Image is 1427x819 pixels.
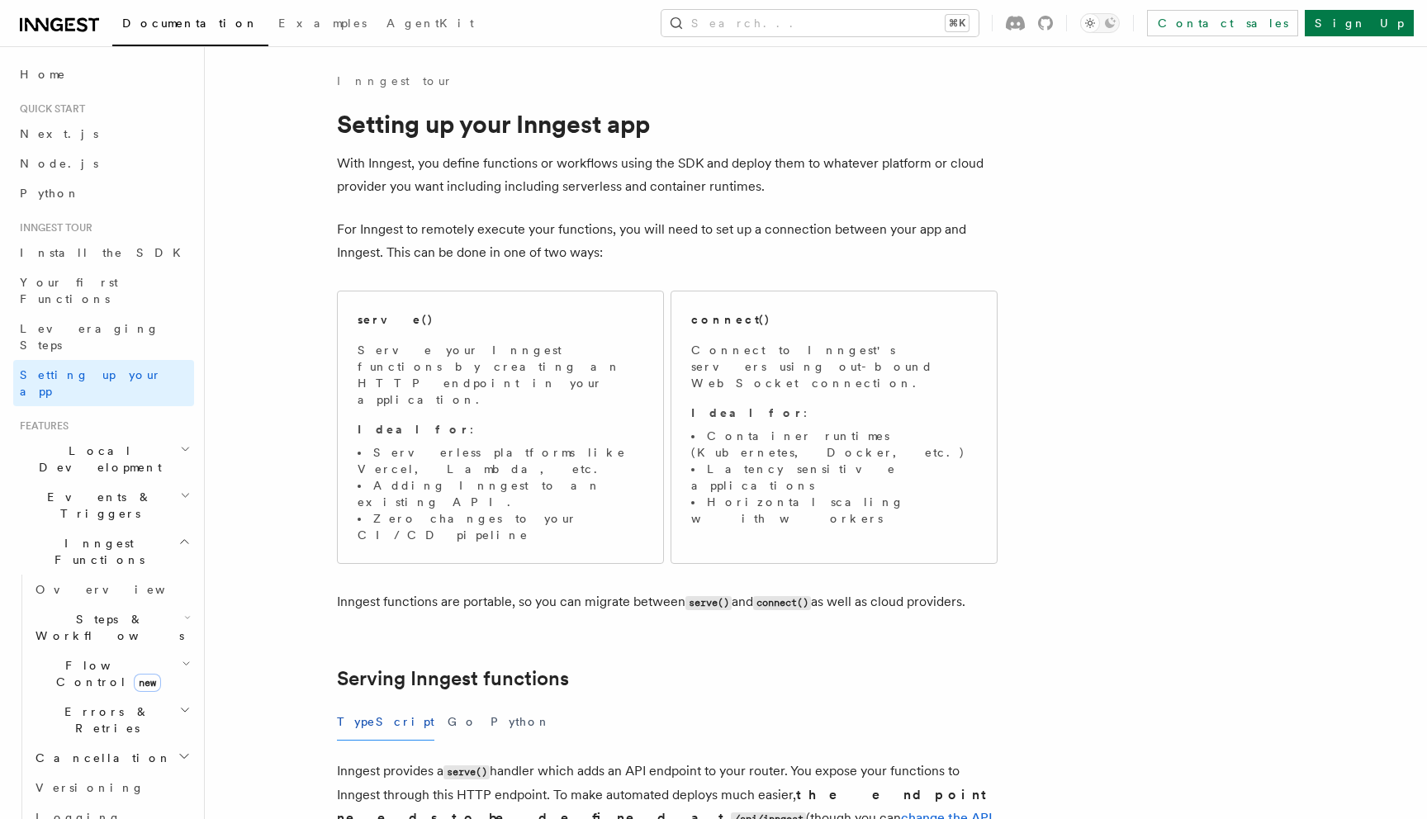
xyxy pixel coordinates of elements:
[337,73,453,89] a: Inngest tour
[29,697,194,743] button: Errors & Retries
[20,368,162,398] span: Setting up your app
[661,10,979,36] button: Search...⌘K
[491,703,551,741] button: Python
[946,15,969,31] kbd: ⌘K
[13,267,194,314] a: Your first Functions
[20,276,118,305] span: Your first Functions
[448,703,477,741] button: Go
[337,667,569,690] a: Serving Inngest functions
[13,489,180,522] span: Events & Triggers
[337,218,998,264] p: For Inngest to remotely execute your functions, you will need to set up a connection between your...
[691,311,770,328] h2: connect()
[13,419,69,433] span: Features
[691,428,977,461] li: Container runtimes (Kubernetes, Docker, etc.)
[112,5,268,46] a: Documentation
[134,674,161,692] span: new
[1080,13,1120,33] button: Toggle dark mode
[358,421,643,438] p: :
[268,5,377,45] a: Examples
[691,461,977,494] li: Latency sensitive applications
[443,765,490,779] code: serve()
[29,575,194,604] a: Overview
[358,342,643,408] p: Serve your Inngest functions by creating an HTTP endpoint in your application.
[13,102,85,116] span: Quick start
[337,703,434,741] button: TypeScript
[36,583,206,596] span: Overview
[13,314,194,360] a: Leveraging Steps
[377,5,484,45] a: AgentKit
[358,444,643,477] li: Serverless platforms like Vercel, Lambda, etc.
[13,238,194,267] a: Install the SDK
[13,59,194,89] a: Home
[13,119,194,149] a: Next.js
[671,291,998,564] a: connect()Connect to Inngest's servers using out-bound WebSocket connection.Ideal for:Container ru...
[358,510,643,543] li: Zero changes to your CI/CD pipeline
[20,66,66,83] span: Home
[337,590,998,614] p: Inngest functions are portable, so you can migrate between and as well as cloud providers.
[337,291,664,564] a: serve()Serve your Inngest functions by creating an HTTP endpoint in your application.Ideal for:Se...
[13,221,92,234] span: Inngest tour
[753,596,811,610] code: connect()
[29,743,194,773] button: Cancellation
[20,246,191,259] span: Install the SDK
[1305,10,1414,36] a: Sign Up
[29,773,194,802] a: Versioning
[20,187,80,200] span: Python
[29,657,182,690] span: Flow Control
[29,750,172,766] span: Cancellation
[13,178,194,208] a: Python
[29,651,194,697] button: Flow Controlnew
[29,604,194,651] button: Steps & Workflows
[13,149,194,178] a: Node.js
[29,703,179,736] span: Errors & Retries
[29,611,184,644] span: Steps & Workflows
[36,781,145,794] span: Versioning
[358,311,434,328] h2: serve()
[20,157,98,170] span: Node.js
[278,17,367,30] span: Examples
[358,477,643,510] li: Adding Inngest to an existing API.
[20,127,98,140] span: Next.js
[386,17,474,30] span: AgentKit
[691,405,977,421] p: :
[13,535,178,568] span: Inngest Functions
[691,406,804,419] strong: Ideal for
[337,152,998,198] p: With Inngest, you define functions or workflows using the SDK and deploy them to whatever platfor...
[685,596,732,610] code: serve()
[691,342,977,391] p: Connect to Inngest's servers using out-bound WebSocket connection.
[13,360,194,406] a: Setting up your app
[13,443,180,476] span: Local Development
[13,436,194,482] button: Local Development
[337,109,998,139] h1: Setting up your Inngest app
[122,17,258,30] span: Documentation
[691,494,977,527] li: Horizontal scaling with workers
[13,482,194,528] button: Events & Triggers
[13,528,194,575] button: Inngest Functions
[1147,10,1298,36] a: Contact sales
[20,322,159,352] span: Leveraging Steps
[358,423,470,436] strong: Ideal for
